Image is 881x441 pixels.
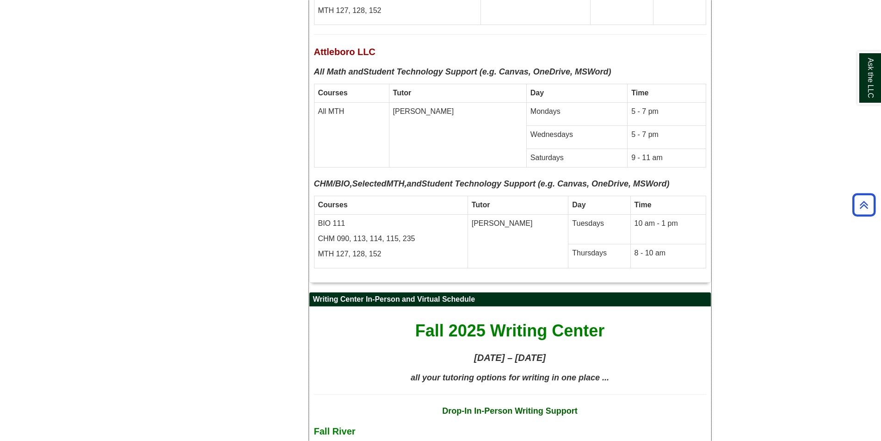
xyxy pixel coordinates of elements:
[526,149,627,167] td: Saturdays
[318,218,464,229] p: BIO 111
[363,67,611,76] strong: Student Technology Support (e.g. Canvas, OneDrive, MSWord)
[530,106,623,117] p: Mondays
[635,201,652,209] strong: Time
[407,179,422,188] b: and
[352,179,382,188] strong: Selecte
[318,6,477,16] p: MTH 127, 128, 152
[318,201,348,209] strong: Courses
[422,179,670,188] strong: Student Technology Support (e.g. Canvas, OneDrive, MSWord)
[314,67,363,76] b: All Math and
[442,406,578,416] strong: Drop-In In-Person Writing Support
[318,106,385,117] p: All MTH
[474,353,546,363] strong: [DATE] – [DATE]
[530,130,623,140] p: Wednesdays
[472,201,490,209] strong: Tutor
[393,89,412,97] strong: Tutor
[309,292,711,307] h2: Writing Center In-Person and Virtual Schedule
[314,47,376,57] span: Attleboro LLC
[382,179,387,188] strong: d
[318,234,464,244] p: CHM 090, 113, 114, 115, 235
[389,103,526,168] td: [PERSON_NAME]
[415,321,604,340] span: Fall 2025 Writing Center
[628,149,706,167] td: 9 - 11 am
[468,215,568,268] td: [PERSON_NAME]
[628,125,706,149] td: 5 - 7 pm
[387,179,407,188] b: MTH,
[849,199,879,211] a: Back to Top
[635,218,702,229] p: 10 am - 1 pm
[411,373,609,382] span: all your tutoring options for writing in one place ...
[630,244,706,268] td: 8 - 10 am
[318,89,348,97] strong: Courses
[314,179,352,188] b: CHM/BIO,
[568,244,630,268] td: Thursdays
[318,249,464,260] p: MTH 127, 128, 152
[314,426,356,436] b: Fall River
[631,106,702,117] p: 5 - 7 pm
[631,89,648,97] strong: Time
[572,201,585,209] strong: Day
[572,218,626,229] p: Tuesdays
[530,89,544,97] strong: Day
